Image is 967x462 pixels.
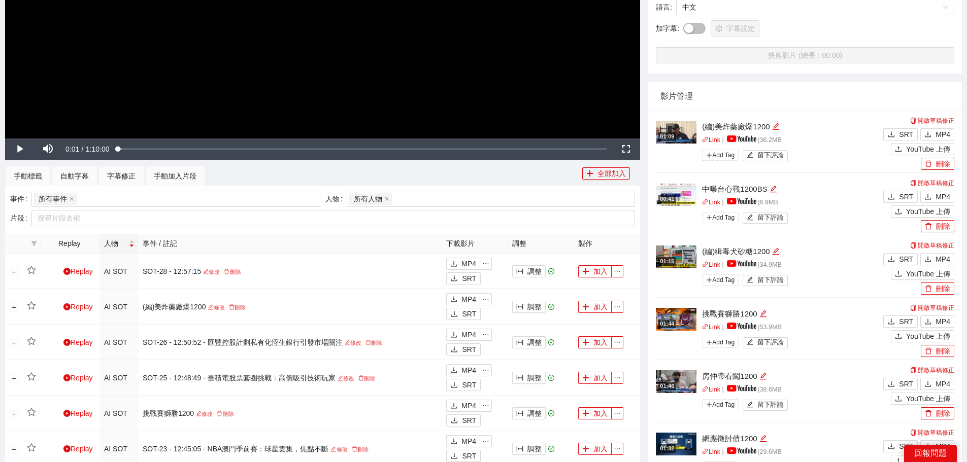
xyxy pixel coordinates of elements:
[352,446,357,452] span: delete
[759,310,767,317] span: edit
[747,152,753,159] span: edit
[770,183,777,195] div: 編輯
[924,193,931,201] span: download
[39,193,67,204] span: 所有事件
[462,273,476,284] span: SRT
[229,304,235,310] span: delete
[512,407,546,419] button: column-width調整
[895,395,902,403] span: upload
[206,304,226,310] a: 修改
[904,445,957,462] div: 回報問題
[921,158,954,170] button: delete刪除
[924,380,931,388] span: download
[450,260,457,268] span: download
[891,330,954,342] button: uploadYouTube 上傳
[888,256,895,264] span: download
[343,340,363,346] a: 修改
[702,198,881,208] p: | | 6.9 MB
[656,121,696,144] img: e76f49de-74d5-40c8-b30f-3841c0718f4b.jpg
[895,333,902,341] span: upload
[446,258,480,270] button: downloadMP4
[10,410,18,418] button: 展開行
[702,386,720,393] a: linkLink
[328,446,349,452] a: 修改
[578,372,612,384] button: plus加入
[924,131,931,139] span: download
[906,393,950,404] span: YouTube 上傳
[899,191,913,202] span: SRT
[747,276,753,284] span: edit
[906,206,950,217] span: YouTube 上傳
[702,245,881,258] div: (編)緝毒犬砂糖1200
[118,148,607,150] div: Progress Bar
[365,340,371,345] span: delete
[508,234,574,254] th: 調整
[612,410,623,417] span: ellipsis
[660,82,950,111] div: 影片管理
[512,301,546,313] button: column-width調整
[920,128,954,140] button: downloadMP4
[702,448,720,455] a: linkLink
[883,378,918,390] button: downloadSRT
[702,261,720,268] a: linkLink
[747,401,753,409] span: edit
[702,386,709,393] span: link
[384,196,389,201] span: close
[65,145,79,153] span: 0:01
[10,445,18,453] button: 展開行
[910,180,916,186] span: copy
[936,378,950,389] span: MP4
[702,260,881,270] p: | | 34.9 MB
[920,440,954,452] button: downloadMP4
[450,438,457,446] span: download
[480,435,492,447] button: ellipsis
[512,443,546,455] button: column-width調整
[899,441,913,452] span: SRT
[578,336,612,348] button: plus加入
[611,301,623,313] button: ellipsis
[883,191,918,203] button: downloadSRT
[747,214,753,222] span: edit
[54,234,100,254] th: Replay
[63,445,71,452] span: play-circle
[461,294,476,305] span: MP4
[906,268,950,279] span: YouTube 上傳
[891,143,954,155] button: uploadYouTube 上傳
[480,293,492,305] button: ellipsis
[462,308,476,319] span: SRT
[63,339,71,346] span: play-circle
[727,135,756,142] img: yt_logo_rgb_light.a676ea31.png
[446,343,481,356] button: downloadSRT
[462,415,476,426] span: SRT
[910,242,916,248] span: copy
[446,414,481,427] button: downloadSRT
[891,393,954,405] button: uploadYouTube 上傳
[10,268,18,276] button: 展開行
[330,446,336,452] span: edit
[446,329,480,341] button: downloadMP4
[461,329,476,340] span: MP4
[727,198,756,204] img: yt_logo_rgb_light.a676ea31.png
[888,443,895,451] span: download
[612,268,623,275] span: ellipsis
[350,446,371,452] a: 刪除
[925,285,932,293] span: delete
[462,379,476,390] span: SRT
[461,436,476,447] span: MP4
[480,400,492,412] button: ellipsis
[702,324,709,330] span: link
[656,2,672,13] span: 語言 :
[658,195,676,203] div: 00:41
[446,308,481,320] button: downloadSRT
[656,245,696,268] img: 8d1bd03a-4b15-4c4d-ab28-4082bca90aae.jpg
[759,370,767,382] div: 編輯
[446,450,481,462] button: downloadSRT
[920,253,954,265] button: downloadMP4
[920,315,954,328] button: downloadMP4
[512,265,546,277] button: column-width調整
[196,411,202,416] span: edit
[924,318,931,326] span: download
[336,375,356,381] a: 修改
[925,160,932,168] span: delete
[222,269,243,275] a: 刪除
